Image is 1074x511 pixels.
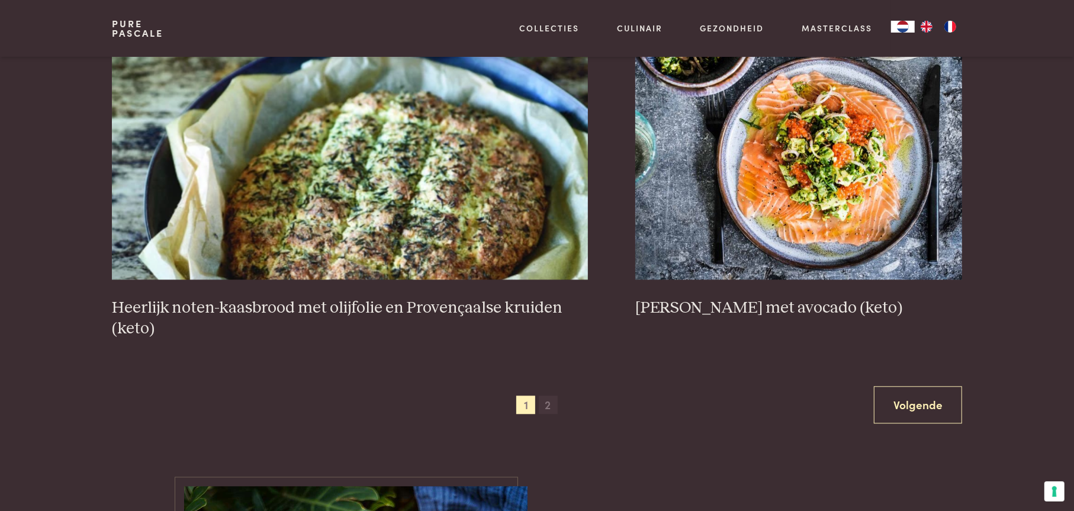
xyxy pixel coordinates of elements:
[635,298,962,319] h3: [PERSON_NAME] met avocado (keto)
[874,386,962,423] a: Volgende
[1044,481,1065,502] button: Uw voorkeuren voor toestemming voor trackingtechnologieën
[938,21,962,33] a: FR
[539,396,558,414] span: 2
[112,19,163,38] a: PurePascale
[915,21,938,33] a: EN
[112,43,589,279] img: Heerlijk noten-kaasbrood met olijfolie en Provençaalse kruiden (keto)
[516,396,535,414] span: 1
[519,22,579,34] a: Collecties
[891,21,915,33] div: Language
[635,43,962,279] img: Rauwe zalm met avocado (keto)
[891,21,962,33] aside: Language selected: Nederlands
[802,22,872,34] a: Masterclass
[112,43,589,339] a: Heerlijk noten-kaasbrood met olijfolie en Provençaalse kruiden (keto) Heerlijk noten-kaasbrood me...
[112,298,589,339] h3: Heerlijk noten-kaasbrood met olijfolie en Provençaalse kruiden (keto)
[891,21,915,33] a: NL
[700,22,764,34] a: Gezondheid
[915,21,962,33] ul: Language list
[617,22,663,34] a: Culinair
[635,43,962,319] a: Rauwe zalm met avocado (keto) [PERSON_NAME] met avocado (keto)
